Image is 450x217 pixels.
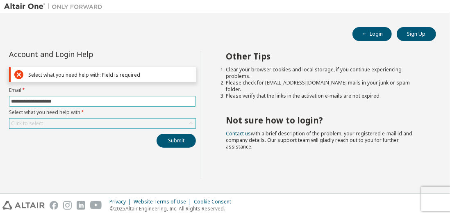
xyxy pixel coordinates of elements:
label: Email [9,87,196,94]
img: youtube.svg [90,201,102,210]
div: Cookie Consent [194,199,236,205]
li: Clear your browser cookies and local storage, if you continue experiencing problems. [226,66,421,80]
button: Submit [157,134,196,148]
h2: Not sure how to login? [226,115,421,126]
li: Please verify that the links in the activation e-mails are not expired. [226,93,421,99]
div: Website Terms of Use [134,199,194,205]
div: Account and Login Help [9,51,159,57]
div: Privacy [109,199,134,205]
img: altair_logo.svg [2,201,45,210]
div: Select what you need help with: Field is required [28,72,192,78]
span: with a brief description of the problem, your registered e-mail id and company details. Our suppo... [226,130,412,150]
h2: Other Tips [226,51,421,62]
button: Login [352,27,392,41]
img: Altair One [4,2,107,11]
button: Sign Up [397,27,436,41]
img: linkedin.svg [77,201,85,210]
div: Click to select [11,120,43,127]
img: instagram.svg [63,201,72,210]
div: Click to select [9,119,195,128]
a: Contact us [226,130,251,137]
img: facebook.svg [50,201,58,210]
label: Select what you need help with [9,109,196,116]
li: Please check for [EMAIL_ADDRESS][DOMAIN_NAME] mails in your junk or spam folder. [226,80,421,93]
p: © 2025 Altair Engineering, Inc. All Rights Reserved. [109,205,236,212]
